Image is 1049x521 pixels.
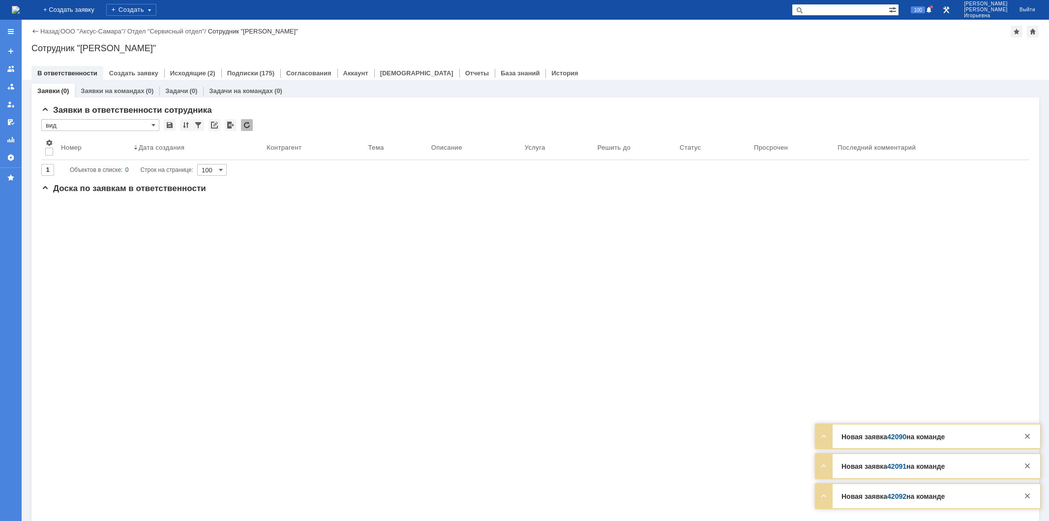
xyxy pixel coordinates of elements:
[1021,490,1033,502] div: Закрыть
[286,69,331,77] a: Согласования
[263,135,364,160] th: Контрагент
[60,28,127,35] div: /
[209,119,220,131] div: Скопировать ссылку на список
[170,69,206,77] a: Исходящие
[680,144,701,151] div: Статус
[61,87,69,95] div: (0)
[45,139,53,147] span: Настройки
[525,144,545,151] div: Услуга
[146,87,153,95] div: (0)
[465,69,489,77] a: Отчеты
[41,184,206,193] span: Доска по заявкам в ответственности
[887,433,906,441] a: 42090
[31,43,1039,53] div: Сотрудник "[PERSON_NAME]"
[37,87,60,95] a: Заявки
[676,135,750,160] th: Статус
[274,87,282,95] div: (0)
[130,135,263,160] th: Дата создания
[60,28,124,35] a: ООО "Аксус-Самара"
[911,6,925,13] span: 100
[3,43,19,59] a: Создать заявку
[209,87,273,95] a: Задачи на командах
[41,105,212,115] span: Заявки в ответственности сотрудника
[887,492,906,500] a: 42092
[368,144,384,151] div: Тема
[180,119,192,131] div: Сортировка...
[343,69,368,77] a: Аккаунт
[260,69,274,77] div: (175)
[227,69,258,77] a: Подписки
[208,69,215,77] div: (2)
[37,69,97,77] a: В ответственности
[3,61,19,77] a: Заявки на командах
[3,132,19,148] a: Отчеты
[754,144,788,151] div: Просрочен
[109,69,158,77] a: Создать заявку
[192,119,204,131] div: Фильтрация...
[364,135,427,160] th: Тема
[887,462,906,470] a: 42091
[1021,460,1033,472] div: Закрыть
[3,150,19,165] a: Настройки
[127,28,208,35] div: /
[431,144,462,151] div: Описание
[838,144,916,151] div: Последний комментарий
[1011,26,1022,37] div: Добавить в избранное
[40,28,59,35] a: Назад
[818,430,830,442] div: Развернуть
[501,69,539,77] a: База знаний
[964,7,1008,13] span: [PERSON_NAME]
[1021,430,1033,442] div: Закрыть
[81,87,144,95] a: Заявки на командах
[940,4,952,16] a: Перейти в интерфейс администратора
[841,462,945,470] strong: Новая заявка на команде
[12,6,20,14] img: logo
[57,135,130,160] th: Номер
[106,4,156,16] div: Создать
[818,490,830,502] div: Развернуть
[841,492,945,500] strong: Новая заявка на команде
[380,69,453,77] a: [DEMOGRAPHIC_DATA]
[127,28,205,35] a: Отдел "Сервисный отдел"
[70,166,122,173] span: Объектов в списке:
[189,87,197,95] div: (0)
[241,119,253,131] div: Обновлять список
[841,433,945,441] strong: Новая заявка на команде
[59,27,60,34] div: |
[818,460,830,472] div: Развернуть
[267,144,301,151] div: Контрагент
[164,119,176,131] div: Сохранить вид
[3,79,19,95] a: Заявки в моей ответственности
[1027,26,1039,37] div: Сделать домашней страницей
[125,164,129,176] div: 0
[70,164,193,176] i: Строк на странице:
[3,114,19,130] a: Мои согласования
[165,87,188,95] a: Задачи
[964,1,1008,7] span: [PERSON_NAME]
[521,135,594,160] th: Услуга
[551,69,578,77] a: История
[139,144,184,151] div: Дата создания
[3,97,19,112] a: Мои заявки
[889,4,899,14] span: Расширенный поиск
[61,144,82,151] div: Номер
[964,13,1008,19] span: Игорьевна
[598,144,631,151] div: Решить до
[208,28,298,35] div: Сотрудник "[PERSON_NAME]"
[12,6,20,14] a: Перейти на домашнюю страницу
[225,119,237,131] div: Экспорт списка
